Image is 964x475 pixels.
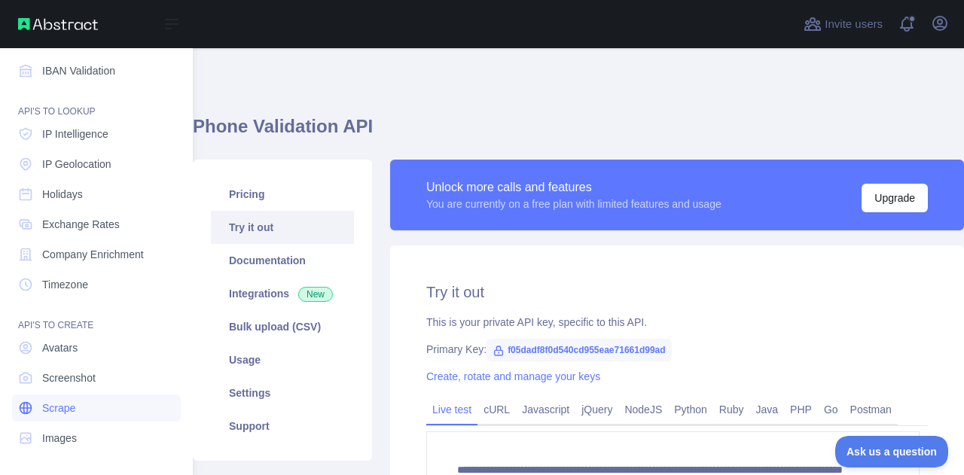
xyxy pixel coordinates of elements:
a: Create, rotate and manage your keys [426,370,600,382]
button: Upgrade [862,184,928,212]
span: Avatars [42,340,78,355]
a: Settings [211,376,354,410]
span: Timezone [42,277,88,292]
a: Timezone [12,271,181,298]
a: IP Geolocation [12,151,181,178]
a: Company Enrichment [12,241,181,268]
span: f05dadf8f0d540cd955eae71661d99ad [487,339,671,361]
div: This is your private API key, specific to this API. [426,315,928,330]
span: Images [42,431,77,446]
a: Python [668,397,713,422]
a: Screenshot [12,364,181,391]
a: NodeJS [618,397,668,422]
span: Holidays [42,187,83,202]
a: IP Intelligence [12,120,181,148]
a: Javascript [516,397,575,422]
a: Avatars [12,334,181,361]
h1: Phone Validation API [193,114,964,151]
a: Support [211,410,354,443]
button: Invite users [801,12,886,36]
span: Company Enrichment [42,247,144,262]
div: API'S TO CREATE [12,301,181,331]
a: Documentation [211,244,354,277]
div: You are currently on a free plan with limited features and usage [426,196,721,212]
a: jQuery [575,397,618,422]
a: Ruby [713,397,750,422]
h2: Try it out [426,282,928,303]
a: IBAN Validation [12,57,181,84]
a: Live test [426,397,477,422]
a: Java [750,397,785,422]
span: IP Intelligence [42,126,108,142]
img: Abstract API [18,18,98,30]
span: Scrape [42,400,75,416]
iframe: Toggle Customer Support [835,436,949,467]
a: Integrations New [211,277,354,310]
a: cURL [477,397,516,422]
a: Scrape [12,394,181,422]
span: Exchange Rates [42,217,120,232]
a: Usage [211,343,354,376]
div: Primary Key: [426,342,928,357]
span: Invite users [825,16,883,33]
a: Exchange Rates [12,211,181,238]
span: Screenshot [42,370,96,385]
span: New [298,287,333,302]
a: Holidays [12,181,181,208]
a: Try it out [211,211,354,244]
div: API'S TO LOOKUP [12,87,181,117]
a: Postman [844,397,898,422]
span: IBAN Validation [42,63,115,78]
a: PHP [784,397,818,422]
div: Unlock more calls and features [426,178,721,196]
a: Bulk upload (CSV) [211,310,354,343]
a: Images [12,425,181,452]
a: Go [818,397,844,422]
a: Pricing [211,178,354,211]
span: IP Geolocation [42,157,111,172]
